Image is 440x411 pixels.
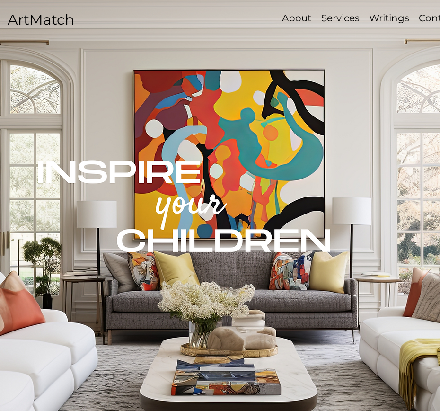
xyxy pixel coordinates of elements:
[8,11,74,28] a: ArtMatch
[277,11,316,25] a: About
[316,11,364,25] a: Services
[364,11,414,25] a: Writings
